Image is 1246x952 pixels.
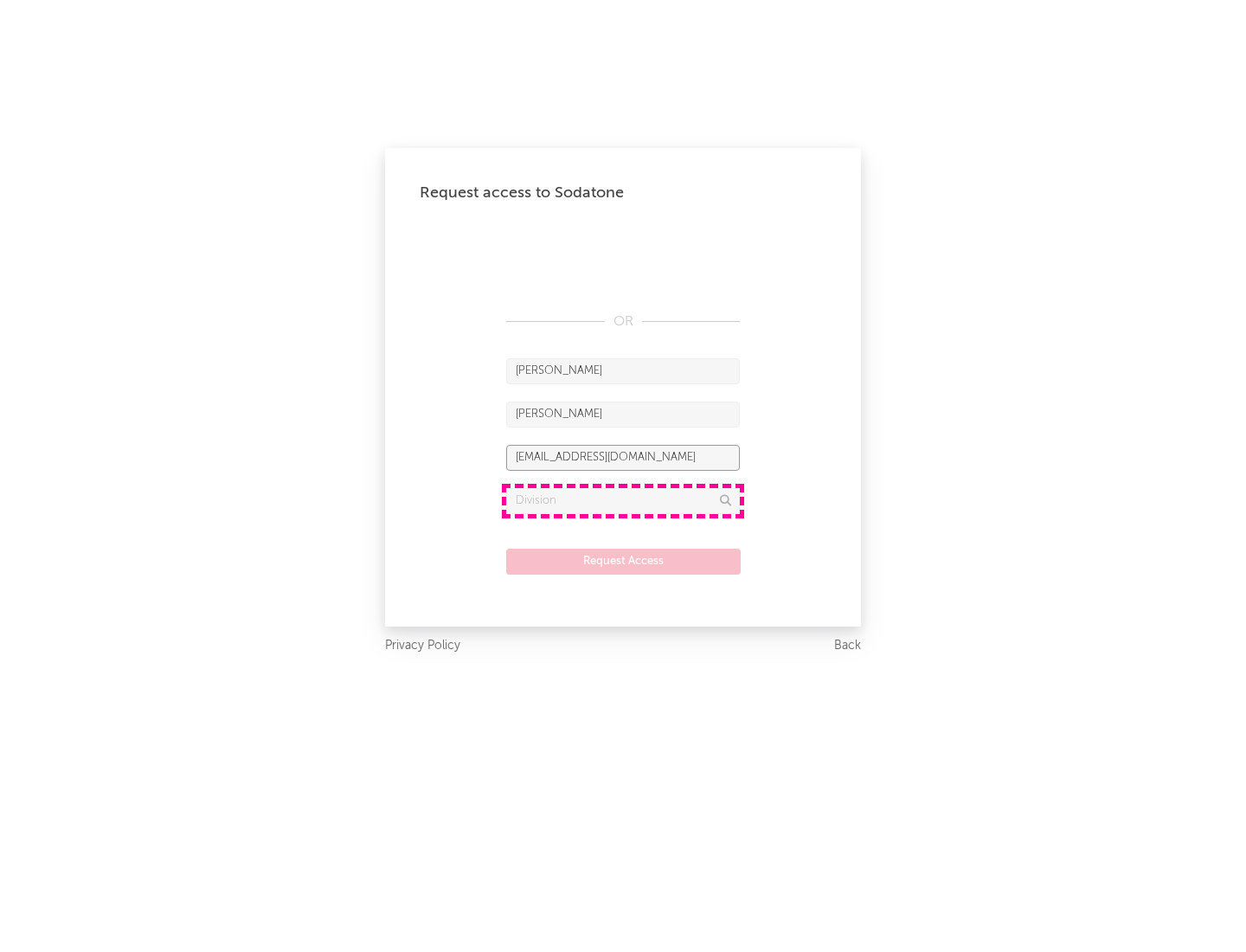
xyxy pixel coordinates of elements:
[420,183,826,203] div: Request access to Sodatone
[506,312,740,332] div: OR
[506,488,740,514] input: Division
[834,635,861,657] a: Back
[506,445,740,471] input: Email
[385,635,460,657] a: Privacy Policy
[506,358,740,384] input: First Name
[506,549,741,575] button: Request Access
[506,402,740,428] input: Last Name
